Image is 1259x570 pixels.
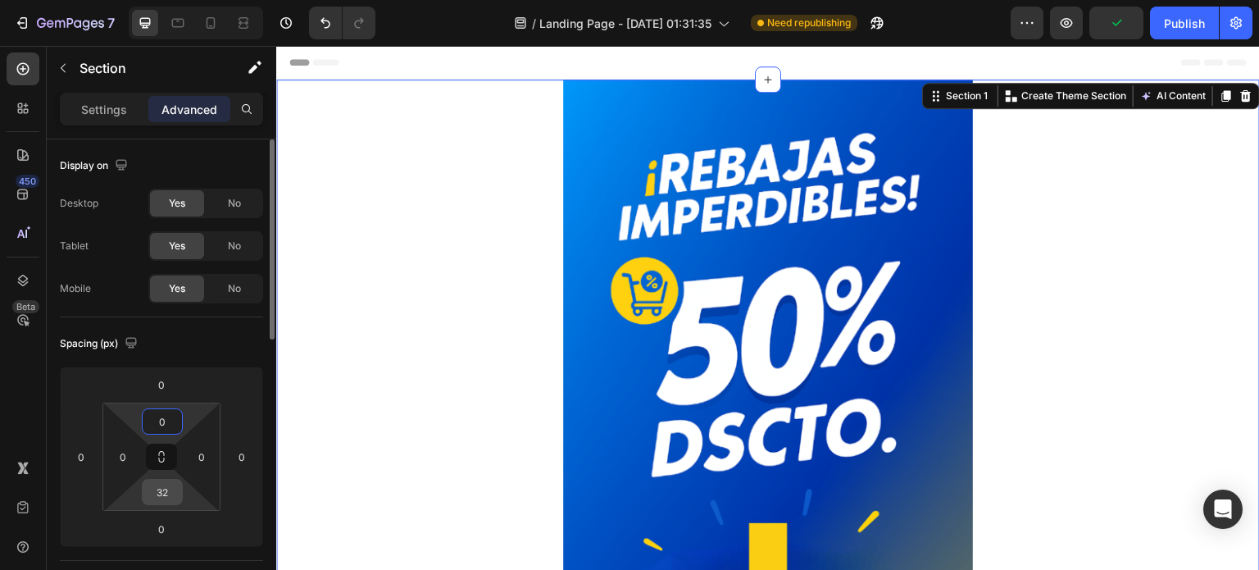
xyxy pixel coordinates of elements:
span: Yes [169,239,185,253]
span: / [532,15,536,32]
div: Tablet [60,239,89,253]
span: Landing Page - [DATE] 01:31:35 [539,15,711,32]
div: Mobile [60,281,91,296]
p: Advanced [161,101,217,118]
button: AI Content [861,40,933,60]
p: 7 [107,13,115,33]
div: Open Intercom Messenger [1203,490,1243,529]
div: Desktop [60,196,98,211]
button: Publish [1150,7,1219,39]
p: Create Theme Section [745,43,850,57]
input: 0 [145,517,178,541]
span: No [228,281,241,296]
span: No [228,196,241,211]
div: Spacing (px) [60,333,141,355]
div: Beta [12,300,39,313]
span: Need republishing [767,16,851,30]
span: Yes [169,196,185,211]
input: 0 [146,409,179,434]
input: 0 [145,372,178,397]
span: Yes [169,281,185,296]
p: Settings [81,101,127,118]
span: No [228,239,241,253]
input: 0px [111,445,135,469]
div: 450 [16,175,39,188]
button: 7 [7,7,122,39]
div: Section 1 [666,43,715,57]
input: 0 [69,445,93,469]
div: Publish [1164,15,1205,32]
iframe: Design area [276,46,1259,570]
div: Undo/Redo [309,7,375,39]
div: Display on [60,155,131,177]
input: 0px [189,445,214,469]
input: 2xl [146,480,179,504]
p: Section [80,58,214,78]
input: 0 [230,445,254,469]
